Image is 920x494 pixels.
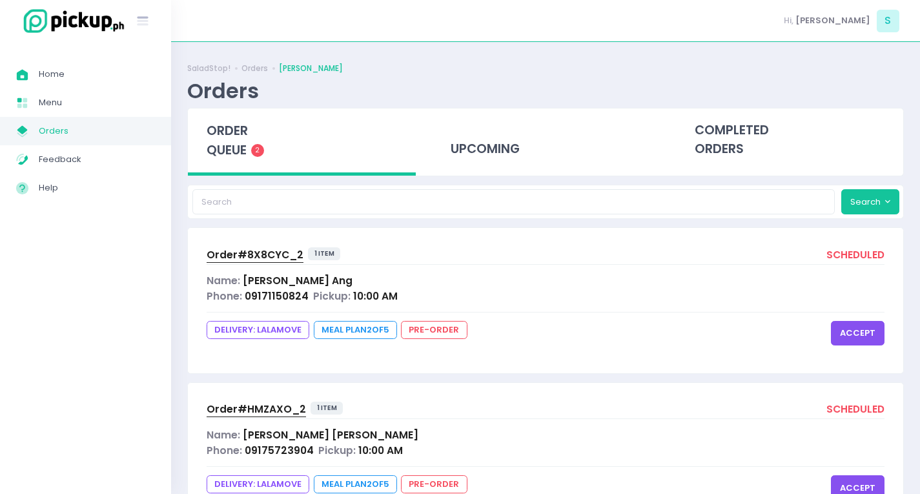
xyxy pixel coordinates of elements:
span: S [877,10,899,32]
span: Name: [207,428,240,442]
span: Order# 8X8CYC_2 [207,248,303,262]
a: Order#HMZAXO_2 [207,402,306,419]
span: 2 [251,144,264,157]
a: SaladStop! [187,63,230,74]
div: completed orders [675,108,903,172]
div: scheduled [826,402,884,419]
span: 09171150824 [245,289,309,303]
img: logo [16,7,126,35]
span: Phone: [207,444,242,457]
span: order queue [207,122,248,159]
a: Orders [241,63,268,74]
span: Phone: [207,289,242,303]
span: Pickup: [318,444,356,457]
span: DELIVERY: lalamove [207,475,309,493]
button: Search [841,189,899,214]
span: Home [39,66,155,83]
span: Orders [39,123,155,139]
span: [PERSON_NAME] [PERSON_NAME] [243,428,418,442]
button: accept [831,321,884,345]
span: Order# HMZAXO_2 [207,402,306,416]
div: upcoming [432,108,660,172]
span: Meal Plan 2 of 5 [314,321,397,339]
a: [PERSON_NAME] [279,63,343,74]
span: [PERSON_NAME] Ang [243,274,353,287]
span: Hi, [784,14,793,27]
span: Name: [207,274,240,287]
span: pre-order [401,321,467,339]
span: 09175723904 [245,444,314,457]
span: 10:00 AM [358,444,403,457]
input: Search [192,189,835,214]
span: 1 item [311,402,343,415]
span: 10:00 AM [353,289,398,303]
span: 1 item [308,247,341,260]
span: Pickup: [313,289,351,303]
span: pre-order [401,475,467,493]
div: Orders [187,78,259,103]
span: Help [39,180,155,196]
a: Order#8X8CYC_2 [207,247,303,265]
span: Feedback [39,151,155,168]
span: [PERSON_NAME] [795,14,870,27]
span: Menu [39,94,155,111]
div: scheduled [826,247,884,265]
span: Meal Plan 2 of 5 [314,475,397,493]
span: DELIVERY: lalamove [207,321,309,339]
